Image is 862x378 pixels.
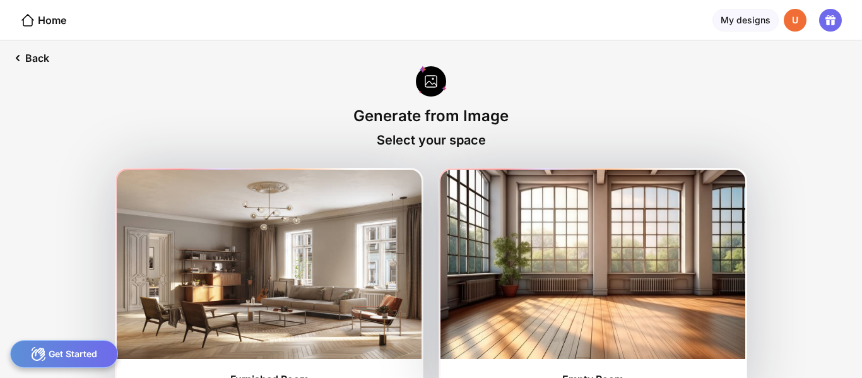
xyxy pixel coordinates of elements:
[712,9,779,32] div: My designs
[20,13,66,28] div: Home
[10,340,118,368] div: Get Started
[784,9,806,32] div: U
[117,170,422,359] img: furnishedRoom1.jpg
[377,133,486,148] div: Select your space
[353,107,509,125] div: Generate from Image
[440,170,745,359] img: furnishedRoom2.jpg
